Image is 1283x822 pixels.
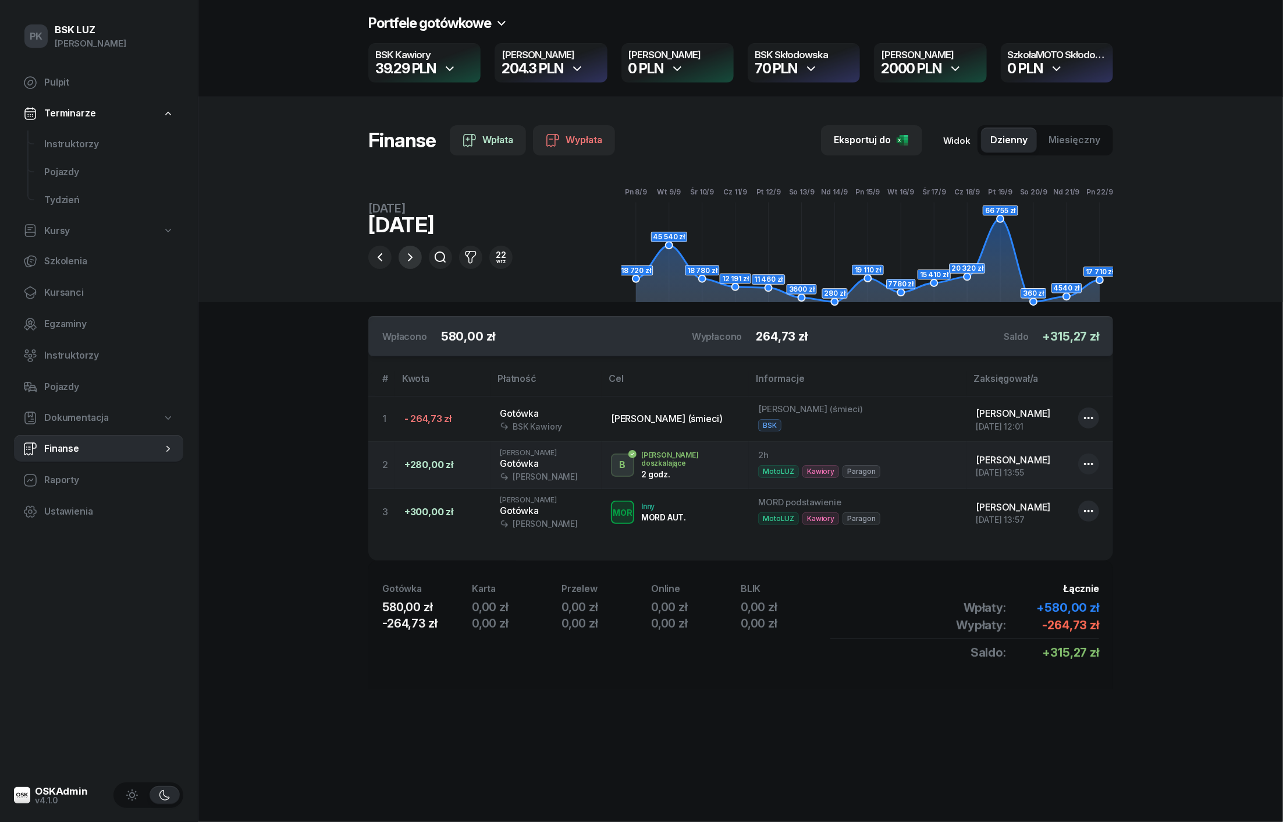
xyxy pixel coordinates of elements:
div: 2h [758,449,957,461]
div: Gotówka [500,406,592,421]
span: Instruktorzy [44,137,174,152]
th: Płatność [491,371,602,396]
span: Egzaminy [44,317,174,332]
button: Dzienny [981,127,1037,153]
span: MotoLUZ [758,465,799,477]
span: Pulpit [44,75,174,90]
a: Egzaminy [14,310,183,338]
div: [PERSON_NAME] [500,519,592,529]
a: Tydzień [35,186,183,214]
a: Pojazdy [14,373,183,401]
span: [PERSON_NAME] [976,454,1051,466]
div: 0,00 zł [561,599,651,615]
tspan: Pn 8/9 [625,187,647,196]
span: Dokumentacja [44,410,109,426]
a: Pulpit [14,69,183,97]
div: Saldo [1004,329,1028,343]
span: Terminarze [44,106,95,121]
div: B [615,455,631,475]
a: Finanse [14,435,183,463]
div: Gotówka [500,504,592,519]
button: BSK Kawiory39.29 PLN [368,43,481,83]
tspan: Pt 12/9 [756,187,781,196]
div: BSK Kawiory [500,421,592,431]
div: 0,00 zł [472,615,561,632]
div: Online [651,582,741,597]
a: Pojazdy [35,158,183,186]
div: OSKAdmin [35,786,88,796]
div: 2 [382,458,395,473]
a: Kursanci [14,279,183,307]
button: B [611,453,634,477]
span: Kawiory [802,465,839,477]
h2: Portfele gotówkowe [368,14,491,33]
span: Tydzień [44,193,174,208]
div: MORD AUT. [641,512,686,522]
tspan: Śr 17/9 [922,187,946,196]
tspan: Wt 16/9 [888,187,915,196]
span: [DATE] 13:57 [976,515,1025,525]
div: - 264,73 zł [404,412,481,427]
div: [PERSON_NAME] [55,36,126,51]
button: [PERSON_NAME]0 PLN [621,43,734,83]
div: 0,00 zł [741,599,830,615]
div: 0 PLN [1008,62,1043,76]
span: [PERSON_NAME] [500,495,557,504]
span: Raporty [44,473,174,488]
div: [PERSON_NAME] (śmieci) [758,403,957,415]
div: Karta [472,582,561,597]
tspan: Wt 9/9 [658,187,681,196]
div: 2 godz. [641,469,702,479]
div: Przelew [561,582,651,597]
span: Pojazdy [44,380,174,395]
span: Paragon [843,512,880,525]
a: Kursy [14,218,183,245]
h4: SzkołaMOTO Skłodowska [1008,50,1106,61]
div: [DATE] [368,214,513,235]
th: Informacje [749,371,966,396]
a: Instruktorzy [35,130,183,158]
span: Finanse [44,441,162,456]
button: Eksportuj do [821,125,922,155]
span: Wypłaty: [956,617,1006,633]
span: MotoLUZ [758,512,799,525]
span: [PERSON_NAME] [976,408,1051,419]
div: Inny [641,502,686,510]
th: # [368,371,395,396]
h4: BSK Kawiory [375,50,474,61]
tspan: So 20/9 [1020,187,1047,196]
button: SzkołaMOTO Skłodowska0 PLN [1001,43,1113,83]
span: [PERSON_NAME] [500,448,557,457]
h4: [PERSON_NAME] [881,50,979,61]
div: Łącznie [830,582,1099,597]
button: Miesięczny [1039,127,1110,153]
tspan: So 13/9 [789,187,815,196]
span: Paragon [843,465,880,477]
div: 39.29 PLN [375,62,436,76]
tspan: Pt 19/9 [989,187,1013,196]
a: Instruktorzy [14,342,183,370]
button: 22wrz [489,246,513,269]
div: BLIK [741,582,830,597]
div: 0,00 zł [561,615,651,632]
div: 22 [496,251,506,259]
button: [PERSON_NAME]2000 PLN [874,43,986,83]
span: Wpłaty: [964,600,1006,616]
button: Wpłata [450,125,526,155]
div: Gotówka [382,582,472,597]
img: logo-xs@2x.png [14,787,30,803]
div: [PERSON_NAME] (śmieci) [611,412,740,427]
div: 580,00 zł [382,599,472,615]
div: 0 PLN [628,62,663,76]
div: [DATE] [368,203,513,214]
h4: BSK Skłodowska [755,50,853,61]
div: 0,00 zł [472,599,561,615]
span: + [1043,329,1051,343]
span: Ustawienia [44,504,174,519]
button: BSK Skłodowska70 PLN [748,43,860,83]
button: [PERSON_NAME]204.3 PLN [495,43,607,83]
div: MORD podstawienie [758,497,957,508]
div: 3 [382,505,395,520]
div: Eksportuj do [834,133,909,148]
a: Terminarze [14,100,183,127]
